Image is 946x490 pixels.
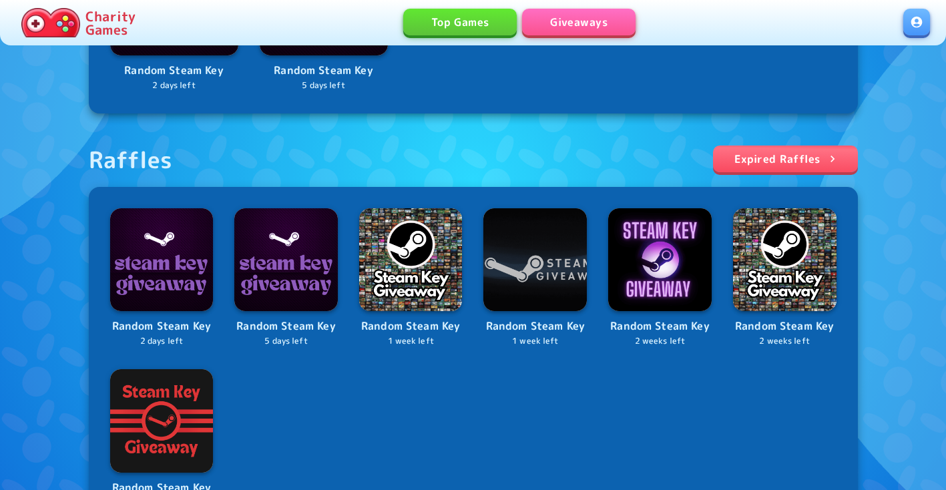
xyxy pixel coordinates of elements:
p: 2 days left [110,79,238,92]
img: Logo [483,208,587,312]
a: LogoRandom Steam Key2 weeks left [733,208,837,348]
p: Random Steam Key [483,318,587,335]
img: Logo [110,208,214,312]
p: 2 weeks left [608,335,712,348]
p: Random Steam Key [234,318,338,335]
a: LogoRandom Steam Key2 weeks left [608,208,712,348]
p: Random Steam Key [260,62,388,79]
a: Top Games [403,9,517,35]
a: LogoRandom Steam Key1 week left [359,208,463,348]
p: 2 days left [110,335,214,348]
p: Random Steam Key [359,318,463,335]
a: Expired Raffles [713,146,858,172]
img: Logo [359,208,463,312]
a: Charity Games [16,5,141,40]
p: Random Steam Key [608,318,712,335]
p: 1 week left [483,335,587,348]
p: 2 weeks left [733,335,837,348]
p: Random Steam Key [733,318,837,335]
p: 5 days left [234,335,338,348]
img: Logo [608,208,712,312]
a: LogoRandom Steam Key2 days left [110,208,214,348]
img: Charity.Games [21,8,80,37]
a: LogoRandom Steam Key1 week left [483,208,587,348]
div: Raffles [89,146,173,174]
img: Logo [733,208,837,312]
p: 5 days left [260,79,388,92]
a: Giveaways [522,9,636,35]
img: Logo [234,208,338,312]
p: Charity Games [85,9,136,36]
p: Random Steam Key [110,62,238,79]
p: Random Steam Key [110,318,214,335]
img: Logo [110,369,214,473]
a: LogoRandom Steam Key5 days left [234,208,338,348]
p: 1 week left [359,335,463,348]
